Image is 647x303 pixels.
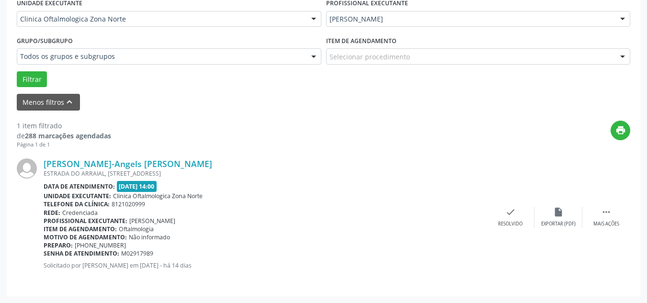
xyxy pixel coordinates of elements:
[553,207,564,217] i: insert_drive_file
[44,209,60,217] b: Rede:
[44,169,487,178] div: ESTRADA DO ARRAIAL, [STREET_ADDRESS]
[119,225,154,233] span: Oftalmologia
[541,221,576,227] div: Exportar (PDF)
[25,131,111,140] strong: 288 marcações agendadas
[44,249,119,258] b: Senha de atendimento:
[44,158,212,169] a: [PERSON_NAME]-Angels [PERSON_NAME]
[326,34,397,48] label: Item de agendamento
[615,125,626,135] i: print
[17,141,111,149] div: Página 1 de 1
[329,52,410,62] span: Selecionar procedimento
[62,209,98,217] span: Credenciada
[44,192,111,200] b: Unidade executante:
[117,181,157,192] span: [DATE] 14:00
[593,221,619,227] div: Mais ações
[44,225,117,233] b: Item de agendamento:
[129,217,175,225] span: [PERSON_NAME]
[20,14,302,24] span: Clinica Oftalmologica Zona Norte
[17,121,111,131] div: 1 item filtrado
[17,94,80,111] button: Menos filtroskeyboard_arrow_up
[20,52,302,61] span: Todos os grupos e subgrupos
[75,241,126,249] span: [PHONE_NUMBER]
[44,217,127,225] b: Profissional executante:
[498,221,522,227] div: Resolvido
[44,182,115,191] b: Data de atendimento:
[17,131,111,141] div: de
[44,241,73,249] b: Preparo:
[329,14,611,24] span: [PERSON_NAME]
[129,233,170,241] span: Não informado
[44,261,487,269] p: Solicitado por [PERSON_NAME] em [DATE] - há 14 dias
[44,233,127,241] b: Motivo de agendamento:
[17,158,37,179] img: img
[121,249,153,258] span: M02917989
[64,97,75,107] i: keyboard_arrow_up
[112,200,145,208] span: 8121020999
[113,192,203,200] span: Clinica Oftalmologica Zona Norte
[611,121,630,140] button: print
[17,34,73,48] label: Grupo/Subgrupo
[505,207,516,217] i: check
[17,71,47,88] button: Filtrar
[601,207,612,217] i: 
[44,200,110,208] b: Telefone da clínica:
